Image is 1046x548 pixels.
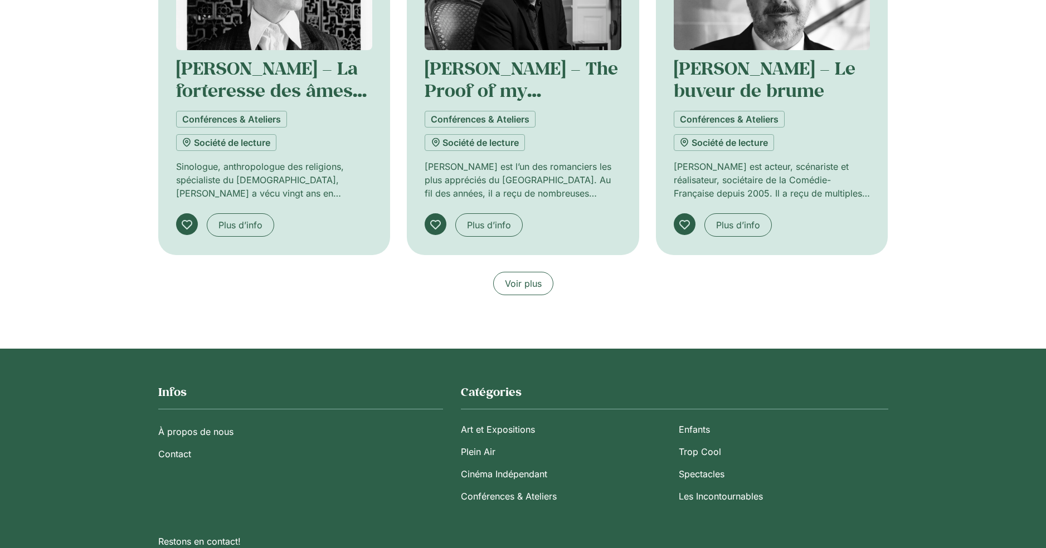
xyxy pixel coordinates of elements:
span: Voir plus [505,277,542,290]
a: Trop Cool [679,441,888,463]
a: Conférences & Ateliers [176,111,287,128]
a: Contact [158,443,443,465]
a: Conférences & Ateliers [461,485,670,507]
a: Plus d’info [455,213,523,237]
nav: Menu [158,420,443,465]
a: Conférences & Ateliers [674,111,785,128]
p: [PERSON_NAME] est acteur, scénariste et réalisateur, sociétaire de la Comédie-Française depuis 20... [674,160,870,200]
span: Plus d’info [716,218,760,232]
a: Plus d’info [704,213,772,237]
p: [PERSON_NAME] est l’un des romanciers les plus appréciés du [GEOGRAPHIC_DATA]. Au fil des années,... [425,160,621,200]
a: Les Incontournables [679,485,888,507]
a: À propos de nous [158,420,443,443]
a: Société de lecture [425,134,525,151]
nav: Menu [461,418,888,507]
h2: Infos [158,384,443,400]
p: Restons en contact! [158,535,446,548]
section: Sinologue, anthropologue des religions, spécialiste du [DEMOGRAPHIC_DATA], [PERSON_NAME] a vécu v... [176,160,373,200]
a: Cinéma Indépendant [461,463,670,485]
a: Enfants [679,418,888,441]
a: [PERSON_NAME] – The Proof of my Innocence [425,56,618,125]
a: Plus d’info [207,213,274,237]
h2: Catégories [461,384,888,400]
span: Plus d’info [467,218,511,232]
a: Conférences & Ateliers [425,111,536,128]
a: Art et Expositions [461,418,670,441]
a: Société de lecture [674,134,774,151]
a: Voir plus [493,272,553,295]
a: [PERSON_NAME] – Le buveur de brume [674,56,855,102]
a: Spectacles [679,463,888,485]
a: Société de lecture [176,134,276,151]
span: Plus d’info [218,218,262,232]
a: Plein Air [461,441,670,463]
a: [PERSON_NAME] – La forteresse des âmes mortes [176,56,367,125]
